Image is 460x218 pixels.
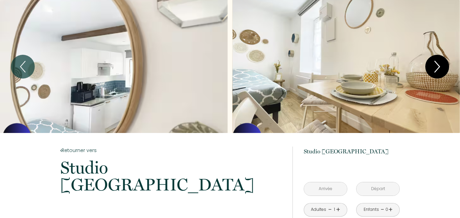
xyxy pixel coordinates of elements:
[304,182,347,196] input: Arrivée
[333,206,336,213] div: 1
[304,147,400,156] p: Studio [GEOGRAPHIC_DATA]
[60,159,284,193] p: Studio [GEOGRAPHIC_DATA]
[364,206,379,213] div: Enfants
[385,206,388,213] div: 0
[381,204,384,215] a: -
[356,182,399,196] input: Départ
[388,204,393,215] a: +
[328,204,332,215] a: -
[336,204,340,215] a: +
[311,206,326,213] div: Adultes
[11,55,35,79] button: Previous
[60,147,284,154] a: Retourner vers
[425,55,449,79] button: Next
